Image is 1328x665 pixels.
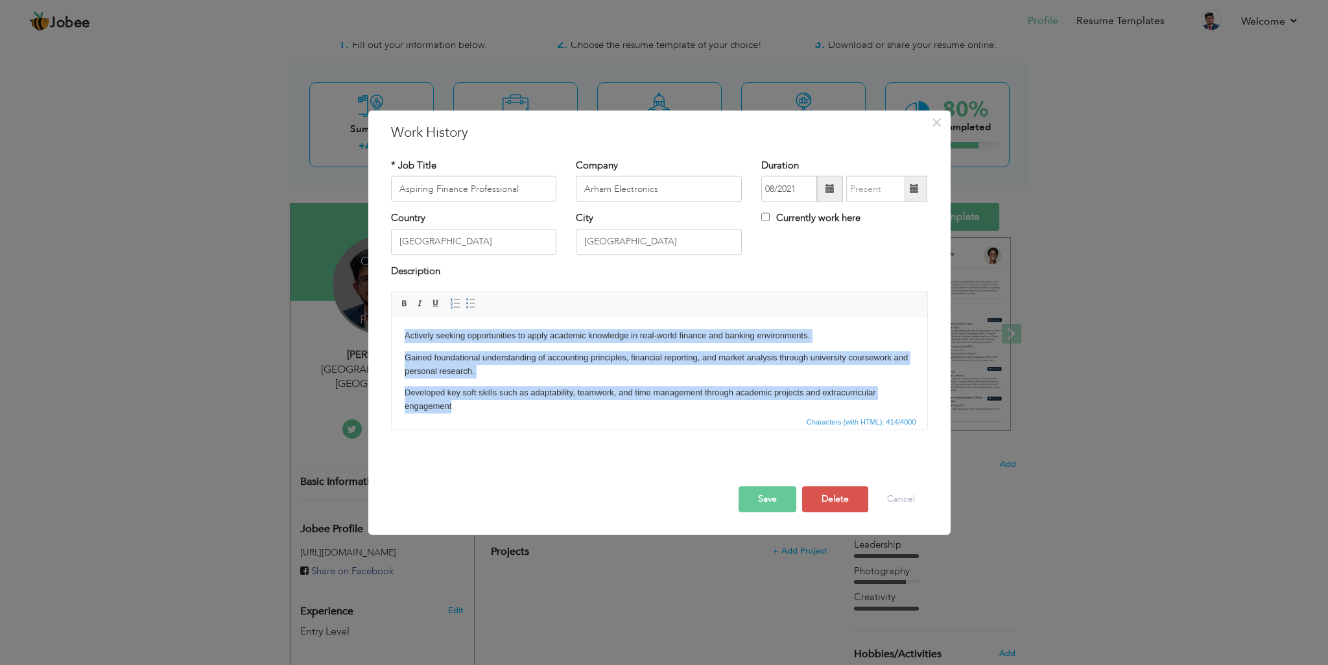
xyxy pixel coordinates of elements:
h3: Work History [391,123,928,143]
input: Present [846,176,905,202]
label: Currently work here [761,212,860,226]
label: Company [576,159,618,172]
span: × [931,111,942,134]
label: Description [391,264,440,278]
label: City [576,212,593,226]
input: Currently work here [761,213,770,222]
button: Delete [802,487,868,513]
a: Underline [429,297,443,311]
input: From [761,176,817,202]
iframe: Rich Text Editor, workEditor [392,317,927,414]
button: Close [927,112,947,133]
label: Country [391,212,425,226]
label: Duration [761,159,799,172]
span: Characters (with HTML): 414/4000 [804,417,919,428]
a: Bold [397,297,412,311]
a: Insert/Remove Bulleted List [464,297,478,311]
a: Insert/Remove Numbered List [448,297,462,311]
div: Statistics [804,417,920,428]
button: Cancel [874,487,928,513]
button: Save [739,487,796,513]
label: * Job Title [391,159,436,172]
a: Italic [413,297,427,311]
